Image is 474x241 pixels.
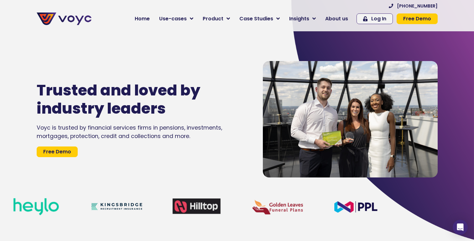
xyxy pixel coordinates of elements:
div: Voyc is trusted by financial services firms in pensions, investments, mortgages, protection, cred... [37,124,244,140]
span: Home [135,15,150,23]
span: Free Demo [43,149,71,154]
a: Home [130,13,154,25]
a: Product [198,13,235,25]
a: Use-cases [154,13,198,25]
a: Insights [284,13,320,25]
a: About us [320,13,353,25]
img: voyc-full-logo [37,13,91,25]
span: Log In [371,16,386,21]
span: Free Demo [403,16,431,21]
span: Insights [289,15,309,23]
a: Free Demo [397,13,438,24]
a: Free Demo [37,146,78,157]
div: Open Intercom Messenger [453,220,468,235]
a: Log In [357,13,393,24]
span: [PHONE_NUMBER] [397,4,438,8]
span: Product [203,15,223,23]
a: Case Studies [235,13,284,25]
a: [PHONE_NUMBER] [389,4,438,8]
h1: Trusted and loved by industry leaders [37,81,225,117]
span: About us [325,15,348,23]
span: Use-cases [159,15,187,23]
span: Case Studies [239,15,273,23]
